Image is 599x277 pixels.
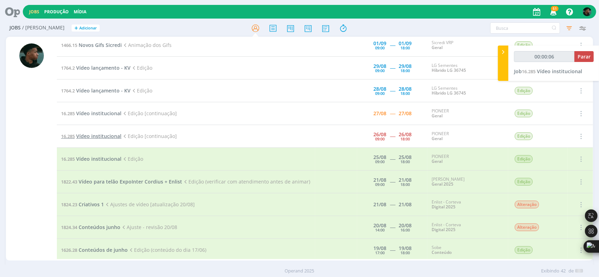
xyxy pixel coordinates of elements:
img: K [19,43,44,68]
div: 18:00 [400,46,410,50]
button: +Adicionar [72,25,100,32]
span: ----- [390,133,395,139]
span: Parar [578,53,591,60]
span: Ajustes de vídeo [atualização 20/08] [104,201,195,208]
div: 21/08 [399,178,412,182]
div: [PERSON_NAME] [432,177,504,187]
span: 16.285 [61,133,75,139]
div: PIONEER [432,154,504,164]
span: 1824.34 [61,224,77,230]
div: 16:00 [400,228,410,232]
button: 51 [546,6,560,18]
div: Enlist - Corteva [432,222,504,233]
span: 42 [561,268,566,275]
span: Vídeo institucional [76,155,121,162]
div: 09:00 [375,160,385,164]
button: Mídia [72,9,88,15]
a: Digital 2025 [432,204,455,210]
a: Mídia [74,9,86,15]
span: 51 [551,6,559,11]
a: 1824.34Conteúdos junho [61,224,120,230]
span: Edição [131,64,152,71]
div: 18:00 [400,160,410,164]
div: 26/08 [373,132,386,137]
span: de [568,268,574,275]
span: Edição [continuação] [121,110,177,117]
a: 16.285Vídeo institucional [61,110,121,117]
div: LG Sementes [432,63,504,73]
div: 27/08 [399,111,412,116]
span: Vídeo lançamento - KV [76,87,131,94]
div: 25/08 [373,155,386,160]
span: Edição [515,41,533,49]
span: ----- [390,87,395,94]
button: Jobs [27,9,41,15]
a: 1466.15Novos Gifs Sicredi [61,42,122,48]
a: Conteúdo [432,249,452,255]
div: 28/08 [399,86,412,91]
div: 01/09 [373,41,386,46]
div: 18:00 [400,137,410,141]
div: 19/08 [373,246,386,251]
button: Parar [574,51,594,62]
a: Jobs [29,9,39,15]
div: 28/08 [373,86,386,91]
span: Vídeo institucional [76,110,121,117]
div: 18:00 [400,182,410,186]
span: ----- [390,247,395,253]
span: Adicionar [79,26,97,30]
div: 09:00 [375,69,385,72]
div: 17:00 [375,251,385,255]
div: 29/08 [373,64,386,69]
div: 18:00 [400,69,410,72]
span: Jobs [9,25,21,31]
a: Geral [432,113,442,119]
span: + [74,25,78,32]
span: ----- [390,224,395,230]
div: 09:00 [375,137,385,141]
a: 1822.43Vídeo para telão ExpoInter Cordius + Enlist [61,178,182,185]
a: Geral [432,44,442,50]
a: 1764.2Vídeo lançamento - KV [61,64,131,71]
span: 16.285 [61,110,75,117]
span: Ajuste - revisão 20/08 [120,224,177,230]
button: Produção [42,9,71,15]
span: ----- [390,64,395,71]
a: Produção [44,9,69,15]
div: PIONEER [432,109,504,119]
span: Edição [515,246,533,254]
span: ----- [390,42,395,48]
a: 1824.23Criativos 1 [61,201,104,208]
div: 09:00 [375,46,385,50]
div: 25/08 [399,155,412,160]
span: Edição [continuação] [121,133,177,139]
div: 18:00 [400,251,410,255]
span: Novos Gifs Sicredi [79,42,122,48]
span: / [PERSON_NAME] [22,25,65,31]
div: 21/08 [373,202,386,207]
span: Edição [131,87,152,94]
span: Vídeo para telão ExpoInter Cordius + Enlist [79,178,182,185]
span: Edição [515,132,533,140]
a: 1764.2Vídeo lançamento - KV [61,87,131,94]
span: ----- [390,110,395,117]
div: PIONEER [432,131,504,141]
span: Criativos 1 [79,201,104,208]
span: Exibindo [541,268,559,275]
span: Edição [515,178,533,186]
div: Sobe [432,245,504,255]
div: 26/08 [399,132,412,137]
span: 16.285 [61,156,75,162]
a: Geral 2025 [432,181,453,187]
div: 27/08 [373,111,386,116]
span: 1824.23 [61,201,77,208]
div: 19/08 [399,246,412,251]
a: Geral [432,136,442,141]
span: 1764.2 [61,65,75,71]
div: 21/08 [373,178,386,182]
span: Edição (conteúdo do dia 17/06) [128,247,206,253]
a: 16.285Vídeo institucional [61,133,121,139]
a: Job16.285Vídeo institucional [514,68,582,75]
span: Vídeo lançamento - KV [76,64,131,71]
span: 1466.15 [61,42,77,48]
